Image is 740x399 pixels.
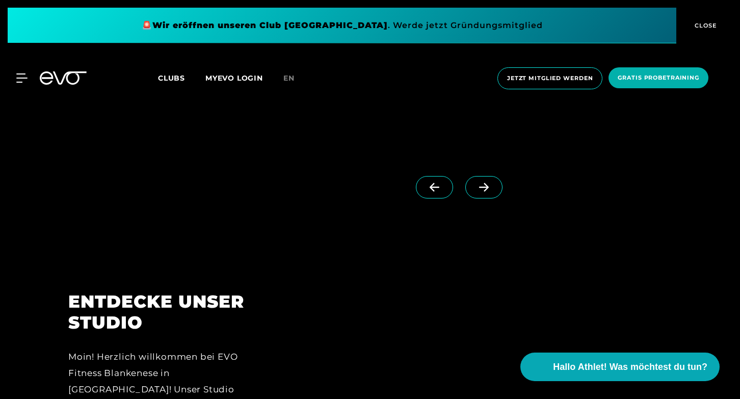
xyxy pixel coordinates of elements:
h2: ENTDECKE UNSER STUDIO [68,291,250,333]
span: Gratis Probetraining [618,73,699,82]
a: Jetzt Mitglied werden [494,67,605,89]
button: Hallo Athlet! Was möchtest du tun? [520,353,720,381]
span: CLOSE [692,21,717,30]
span: Clubs [158,73,185,83]
a: MYEVO LOGIN [205,73,263,83]
button: CLOSE [676,8,732,43]
a: en [283,72,307,84]
span: en [283,73,295,83]
span: Hallo Athlet! Was möchtest du tun? [553,360,707,374]
a: Clubs [158,73,205,83]
span: Jetzt Mitglied werden [507,74,593,83]
a: Gratis Probetraining [605,67,711,89]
